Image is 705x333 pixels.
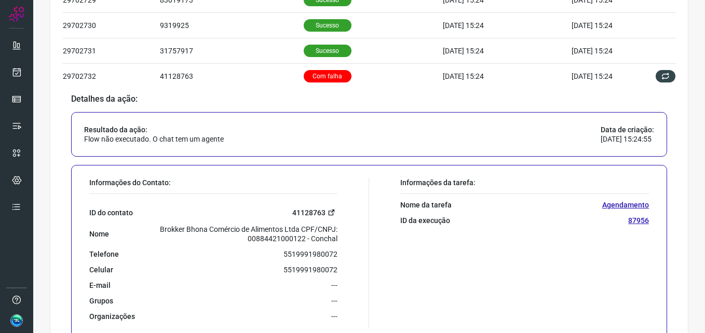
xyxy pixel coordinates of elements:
p: 87956 [628,216,649,225]
p: Telefone [89,249,119,259]
a: 41128763 [292,206,337,218]
p: Detalhes da ação: [71,94,667,104]
td: [DATE] 15:24 [572,38,644,63]
td: [DATE] 15:24 [443,63,572,89]
td: [DATE] 15:24 [572,12,644,38]
p: [DATE] 15:24:55 [601,134,654,144]
td: 41128763 [160,63,304,89]
p: Nome [89,229,109,239]
td: 31757917 [160,38,304,63]
p: Sucesso [304,45,351,57]
p: Agendamento [602,200,649,210]
p: 5519991980072 [283,249,337,259]
p: ID do contato [89,208,133,217]
td: [DATE] 15:24 [572,63,644,89]
p: --- [331,296,337,306]
p: Data de criação: [601,125,654,134]
td: 29702730 [63,12,160,38]
td: [DATE] 15:24 [443,12,572,38]
td: 29702732 [63,63,160,89]
p: Organizações [89,312,135,321]
img: Logo [9,6,24,22]
p: Informações da tarefa: [400,178,649,187]
p: Grupos [89,296,113,306]
p: Celular [89,265,113,274]
p: ID da execução [400,216,450,225]
p: Com falha [304,70,351,82]
td: 9319925 [160,12,304,38]
p: Brokker Bhona Comércio de Alimentos Ltda CPF/CNPJ: 00884421000122 - Conchal [109,225,337,243]
p: Resultado da ação: [84,125,224,134]
p: Informações do Contato: [89,178,337,187]
p: Sucesso [304,19,351,32]
td: 29702731 [63,38,160,63]
p: E-mail [89,281,111,290]
p: 5519991980072 [283,265,337,274]
p: Flow não executado. O chat tem um agente [84,134,224,144]
p: --- [331,312,337,321]
td: [DATE] 15:24 [443,38,572,63]
img: d1faacb7788636816442e007acca7356.jpg [10,314,23,327]
p: --- [331,281,337,290]
p: Nome da tarefa [400,200,452,210]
